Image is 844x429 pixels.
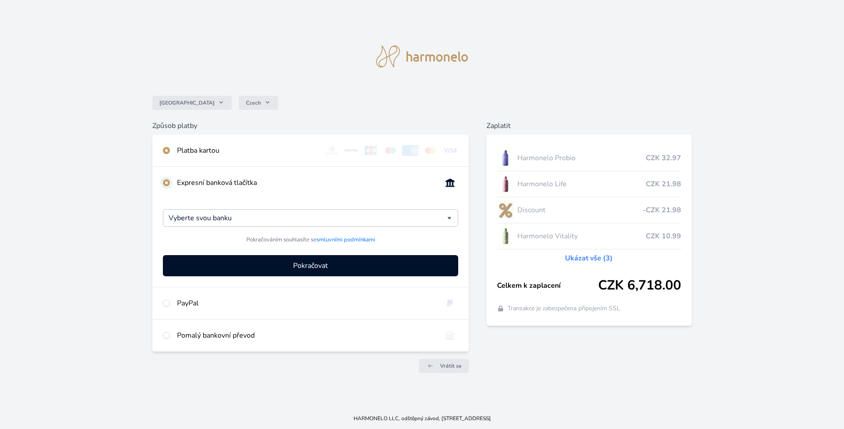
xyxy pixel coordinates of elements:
span: Pokračováním souhlasíte se [246,236,375,244]
img: bankTransfer_IBAN.svg [442,330,458,341]
span: -CZK 21.98 [643,205,681,215]
span: Discount [517,205,643,215]
h6: Zaplatit [486,120,692,131]
img: jcb.svg [363,145,379,156]
div: Expresní banková tlačítka [177,177,435,188]
h6: Způsob platby [152,120,469,131]
div: PayPal [177,298,435,309]
input: Hledat... [169,213,447,223]
img: CLEAN_PROBIO_se_stinem_x-lo.jpg [497,147,514,169]
img: mc.svg [422,145,438,156]
img: CLEAN_VITALITY_se_stinem_x-lo.jpg [497,225,514,247]
button: Czech [239,96,278,110]
span: CZK 21.98 [646,179,681,189]
span: Czech [246,99,261,106]
a: smluvními podmínkami [316,236,375,244]
span: CZK 10.99 [646,231,681,241]
span: [GEOGRAPHIC_DATA] [159,99,215,106]
span: Vrátit se [440,362,462,369]
a: Vrátit se [419,359,469,373]
img: discount-lo.png [497,199,514,221]
img: maestro.svg [382,145,399,156]
a: Ukázat vše (3) [565,253,613,263]
span: Transakce je zabezpečena připojením SSL [508,304,620,313]
span: Pokračovat [293,260,328,271]
img: amex.svg [402,145,418,156]
div: Vyberte svou banku [163,209,458,227]
span: CZK 6,718.00 [598,278,681,294]
img: diners.svg [323,145,339,156]
img: CLEAN_LIFE_se_stinem_x-lo.jpg [497,173,514,195]
img: visa.svg [442,145,458,156]
img: discover.svg [343,145,359,156]
button: Pokračovat [163,255,458,276]
img: onlineBanking_CZ.svg [442,177,458,188]
button: [GEOGRAPHIC_DATA] [152,96,232,110]
span: CZK 32.97 [646,153,681,163]
span: Harmonelo Probio [517,153,646,163]
img: logo.svg [376,45,468,68]
img: paypal.svg [442,298,458,309]
div: Platba kartou [177,145,316,156]
span: Harmonelo Life [517,179,646,189]
div: Pomalý bankovní převod [177,330,435,341]
span: Harmonelo Vitality [517,231,646,241]
span: Celkem k zaplacení [497,280,598,291]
